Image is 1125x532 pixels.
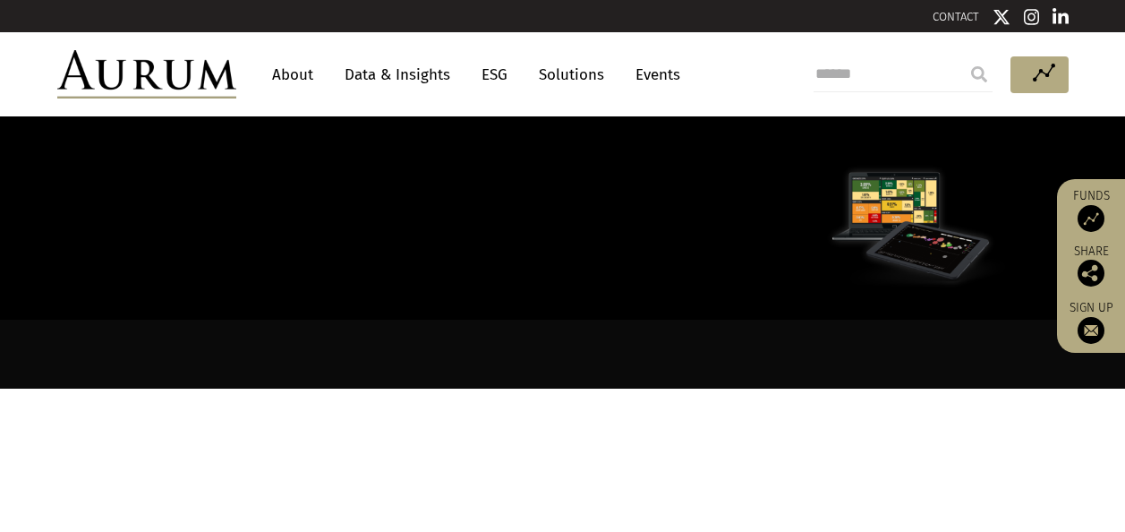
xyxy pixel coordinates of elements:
a: Events [626,58,680,91]
div: Share [1066,245,1116,287]
img: Share this post [1078,260,1104,287]
a: About [263,58,322,91]
a: Data & Insights [336,58,459,91]
img: Aurum [57,50,236,99]
img: Sign up to our newsletter [1078,317,1104,344]
img: Twitter icon [993,8,1010,26]
a: ESG [473,58,516,91]
a: CONTACT [933,10,979,23]
a: Solutions [530,58,613,91]
a: Sign up [1066,300,1116,344]
img: Linkedin icon [1053,8,1069,26]
img: Instagram icon [1024,8,1040,26]
input: Submit [961,56,997,92]
img: Access Funds [1078,205,1104,232]
a: Funds [1066,188,1116,232]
